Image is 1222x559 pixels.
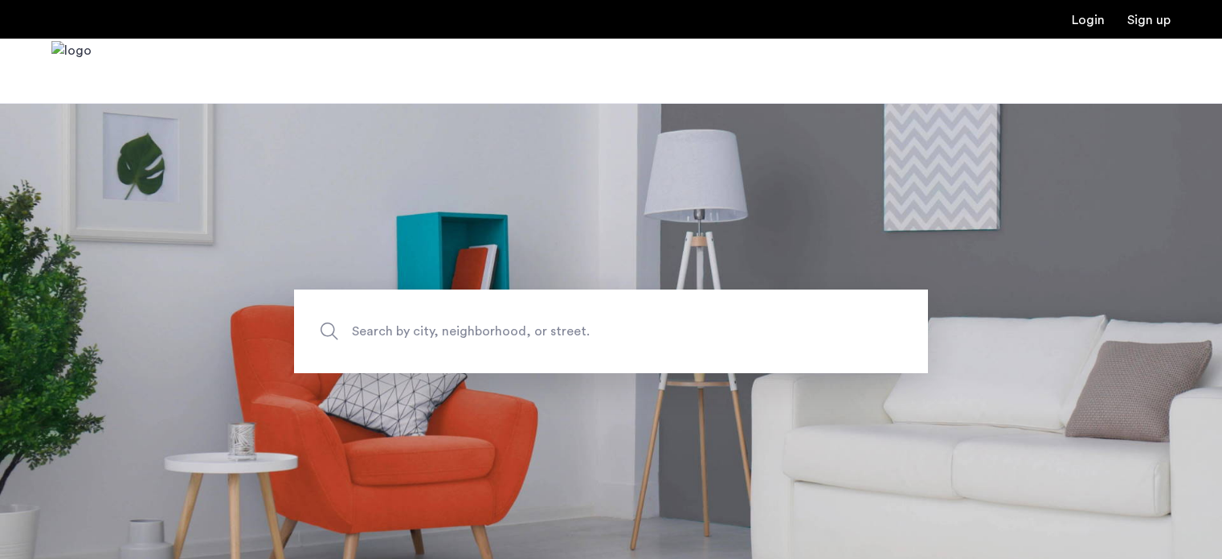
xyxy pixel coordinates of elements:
[51,41,92,101] img: logo
[352,320,795,342] span: Search by city, neighborhood, or street.
[1127,14,1171,27] a: Registration
[294,290,928,373] input: Apartment Search
[51,41,92,101] a: Cazamio Logo
[1072,14,1105,27] a: Login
